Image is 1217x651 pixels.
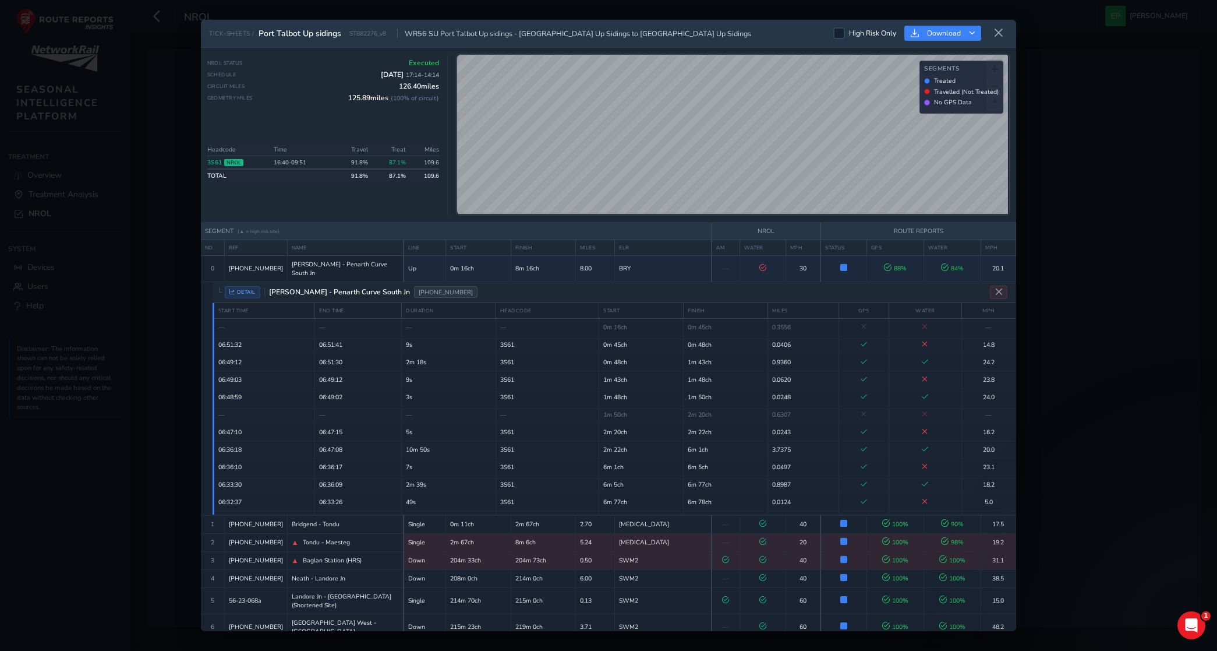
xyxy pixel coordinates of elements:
span: [PERSON_NAME] - Penarth Curve South Jn [292,260,399,277]
span: — [500,323,507,332]
span: Neath - Landore Jn [292,574,345,583]
td: 6m 5ch [684,458,768,476]
td: 87.1 % [372,169,409,182]
span: Circuit Miles [207,83,245,90]
th: ROUTE REPORTS [820,223,1016,240]
td: 0.0497 [768,458,839,476]
td: 2m 67ch [511,515,575,533]
td: 15.0 [981,587,1016,614]
td: 16:40 - 09:51 [270,156,333,170]
td: 23.8 [961,371,1016,388]
span: 88 % [884,264,907,273]
td: 40 [786,551,820,569]
span: Baglan Station (HRS) [303,556,362,565]
th: NO. [201,240,224,255]
td: 0.50 [576,551,615,569]
span: — [723,574,729,583]
th: START TIME [214,303,315,319]
td: 8m 16ch [511,255,575,281]
td: 06:47:08 [315,441,402,458]
td: [MEDICAL_DATA] [615,533,712,551]
span: 1 [1201,611,1211,621]
td: 6.00 [576,569,615,587]
td: 6m 77ch [684,476,768,493]
td: 214m 0ch [511,569,575,587]
td: 0m 48ch [599,353,684,371]
td: 1m 48ch [684,371,768,388]
td: 40 [786,515,820,533]
td: TOTAL [207,169,270,182]
td: 6m 78ch [599,511,684,528]
td: 0.6307 [768,406,839,423]
span: — [723,538,729,547]
td: [PHONE_NUMBER] [224,515,287,533]
iframe: Intercom live chat [1177,611,1205,639]
span: 125.89 miles [348,93,439,103]
td: 06:36:09 [315,476,402,493]
td: 0.8987 [768,476,839,493]
td: 0.9360 [768,353,839,371]
span: 100 % [939,556,965,565]
td: 06:36:17 [315,458,402,476]
td: 9s [402,371,496,388]
th: END TIME [315,303,402,319]
td: 2m 20ch [599,423,684,441]
th: HEADCODE [496,303,599,319]
span: 3 [211,556,214,565]
td: 06:31:48 [315,511,402,528]
td: 06:33:30 [214,476,315,493]
td: 2m 39s [402,476,496,493]
td: 87.1% [372,156,409,170]
td: — [961,318,1016,336]
span: 4 [211,574,214,583]
td: [PHONE_NUMBER] [224,533,287,551]
span: Vehicle: 171 [500,463,514,471]
th: LINE [404,240,446,255]
button: Close detail view [990,286,1007,299]
td: 1m 50ch [599,406,684,423]
span: Vehicle: 171 [500,445,514,454]
span: — [500,410,507,419]
th: MILES [576,240,615,255]
th: ELR [615,240,712,255]
th: DURATION [402,303,496,319]
td: — [402,406,496,423]
td: 0m 45ch [599,336,684,353]
span: Vehicle: 171 [500,428,514,437]
td: 8m 6ch [511,533,575,551]
td: 6m 78ch [684,493,768,511]
td: 06:48:59 [214,388,315,406]
span: 2 [211,538,214,547]
td: 0.9420 [768,511,839,528]
th: NROL [712,223,820,240]
td: 06:51:41 [315,336,402,353]
span: No GPS Data [934,98,972,107]
a: 3S61 [207,158,222,167]
td: BRY [615,255,712,281]
td: 0m 48ch [684,336,768,353]
td: 06:33:26 [315,493,402,511]
td: 2.70 [576,515,615,533]
td: 2m 18s [402,353,496,371]
td: [MEDICAL_DATA] [615,515,712,533]
th: MPH [786,240,820,255]
th: NAME [287,240,404,255]
span: Landore Jn - [GEOGRAPHIC_DATA] (Shortened Site) [292,592,399,610]
th: SEGMENT [201,223,712,240]
th: Treat [372,143,409,156]
td: 06:49:12 [214,353,315,371]
span: — [723,264,729,273]
td: 5s [402,423,496,441]
td: 0.0248 [768,388,839,406]
td: Single [404,515,446,533]
td: 38.5 [981,569,1016,587]
th: FINISH [684,303,768,319]
span: Vehicle: 171 [500,358,514,367]
th: MPH [981,240,1016,255]
td: 24.2 [961,353,1016,371]
td: 17.6 [961,511,1016,528]
td: 3s [402,388,496,406]
td: 0.0620 [768,371,839,388]
th: Miles [409,143,439,156]
td: 5.0 [961,493,1016,511]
